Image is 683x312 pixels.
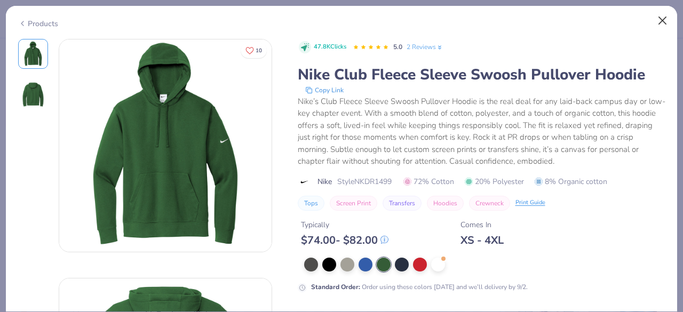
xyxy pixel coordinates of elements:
[298,196,324,211] button: Tops
[653,11,673,31] button: Close
[460,219,504,230] div: Comes In
[403,176,454,187] span: 72% Cotton
[337,176,392,187] span: Style NKDR1499
[353,39,389,56] div: 5.0 Stars
[59,39,272,252] img: Front
[465,176,524,187] span: 20% Polyester
[427,196,464,211] button: Hoodies
[20,82,46,107] img: Back
[301,219,388,230] div: Typically
[317,176,332,187] span: Nike
[311,282,528,292] div: Order using these colors [DATE] and we’ll delivery by 9/2.
[311,283,360,291] strong: Standard Order :
[20,41,46,67] img: Front
[241,43,267,58] button: Like
[302,85,347,95] button: copy to clipboard
[298,95,665,167] div: Nike’s Club Fleece Sleeve Swoosh Pullover Hoodie is the real deal for any laid-back campus day or...
[407,42,443,52] a: 2 Reviews
[330,196,377,211] button: Screen Print
[383,196,422,211] button: Transfers
[535,176,607,187] span: 8% Organic cotton
[18,18,58,29] div: Products
[256,48,262,53] span: 10
[298,178,312,186] img: brand logo
[314,43,346,52] span: 47.8K Clicks
[393,43,402,51] span: 5.0
[515,198,545,207] div: Print Guide
[460,234,504,247] div: XS - 4XL
[469,196,510,211] button: Crewneck
[301,234,388,247] div: $ 74.00 - $ 82.00
[298,65,665,85] div: Nike Club Fleece Sleeve Swoosh Pullover Hoodie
